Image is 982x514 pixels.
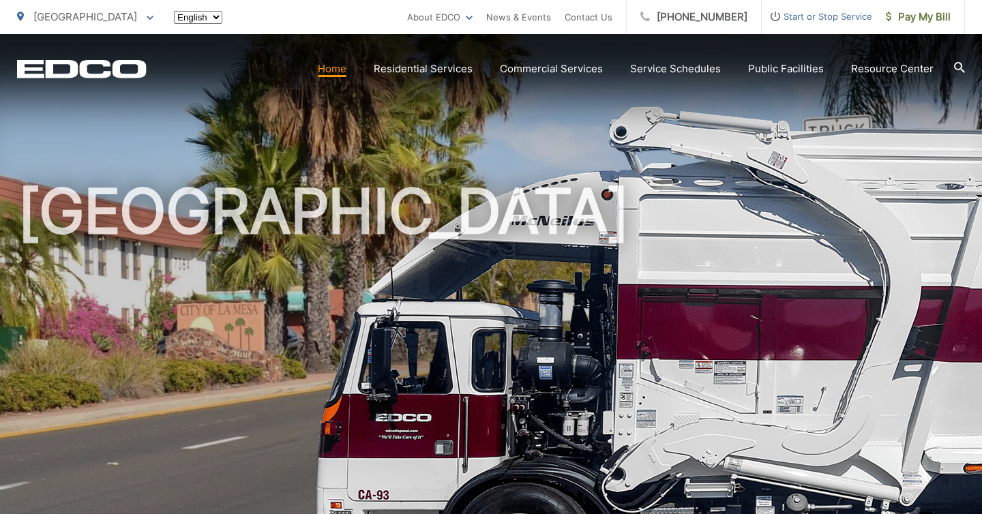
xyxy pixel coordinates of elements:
a: Resource Center [851,61,934,77]
a: Residential Services [374,61,473,77]
a: Service Schedules [630,61,721,77]
a: About EDCO [407,9,473,25]
a: Public Facilities [748,61,824,77]
select: Select a language [174,11,222,24]
a: Home [318,61,346,77]
a: Commercial Services [500,61,603,77]
a: News & Events [486,9,551,25]
span: Pay My Bill [886,9,951,25]
a: Contact Us [565,9,612,25]
a: EDCD logo. Return to the homepage. [17,59,147,78]
span: [GEOGRAPHIC_DATA] [33,10,137,23]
